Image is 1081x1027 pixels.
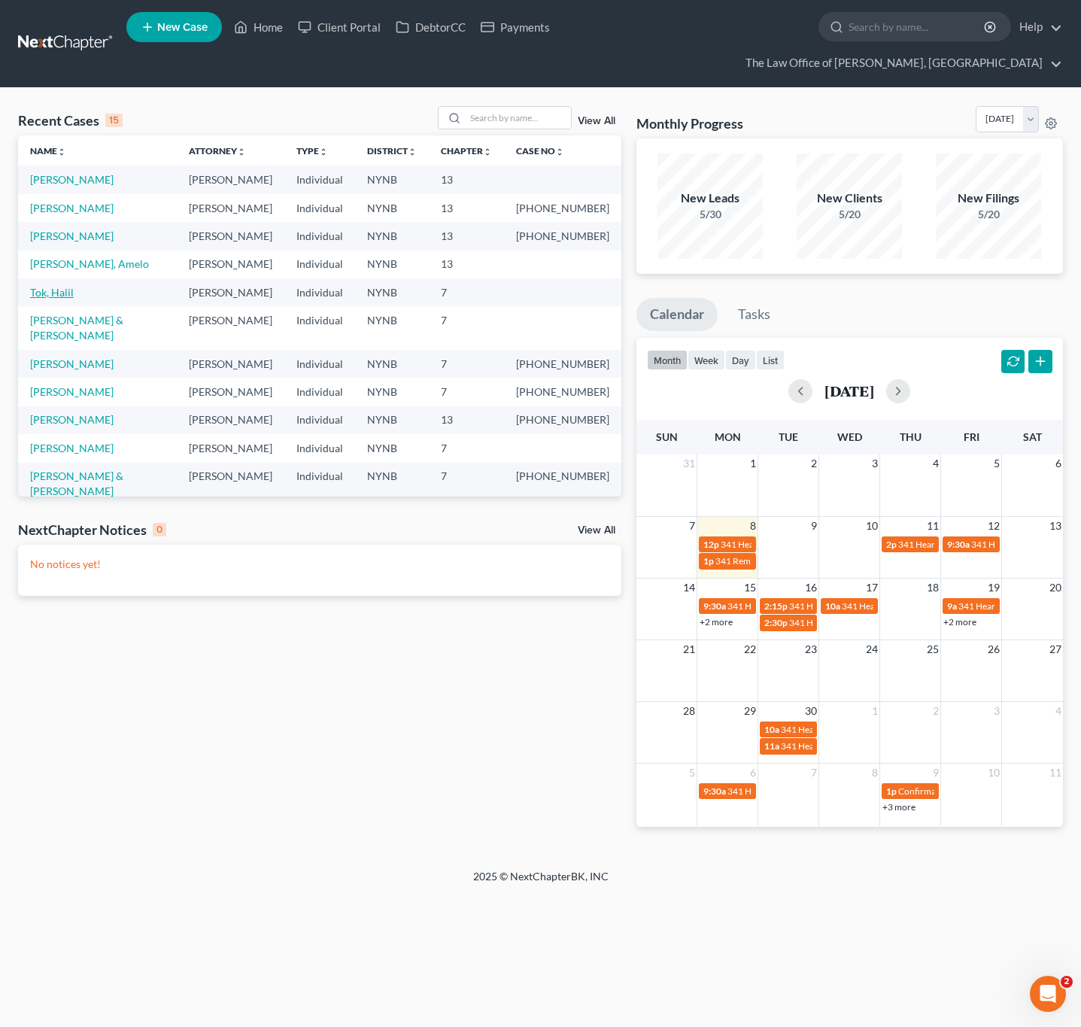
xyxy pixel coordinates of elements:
[749,764,758,782] span: 6
[870,764,879,782] span: 8
[936,190,1041,207] div: New Filings
[849,13,986,41] input: Search by name...
[789,600,1039,612] span: 341 Hearing for [GEOGRAPHIC_DATA], [GEOGRAPHIC_DATA]
[797,207,902,222] div: 5/20
[636,298,718,331] a: Calendar
[177,463,284,506] td: [PERSON_NAME]
[1048,517,1063,535] span: 13
[931,764,940,782] span: 9
[647,350,688,370] button: month
[367,145,417,156] a: Districtunfold_more
[925,640,940,658] span: 25
[429,306,504,349] td: 7
[703,539,719,550] span: 12p
[764,600,788,612] span: 2:15p
[898,539,1033,550] span: 341 Hearing for [PERSON_NAME]
[429,278,504,306] td: 7
[284,194,355,222] td: Individual
[284,350,355,378] td: Individual
[30,385,114,398] a: [PERSON_NAME]
[703,785,726,797] span: 9:30a
[177,406,284,434] td: [PERSON_NAME]
[429,166,504,193] td: 13
[870,702,879,720] span: 1
[504,463,621,506] td: [PHONE_NUMBER]
[429,222,504,250] td: 13
[296,145,328,156] a: Typeunfold_more
[504,222,621,250] td: [PHONE_NUMBER]
[688,764,697,782] span: 5
[715,430,741,443] span: Mon
[429,251,504,278] td: 13
[504,350,621,378] td: [PHONE_NUMBER]
[1048,579,1063,597] span: 20
[986,517,1001,535] span: 12
[803,640,818,658] span: 23
[441,145,492,156] a: Chapterunfold_more
[284,306,355,349] td: Individual
[682,702,697,720] span: 28
[30,229,114,242] a: [PERSON_NAME]
[466,107,571,129] input: Search by name...
[986,764,1001,782] span: 10
[355,306,429,349] td: NYNB
[30,442,114,454] a: [PERSON_NAME]
[1030,976,1066,1012] iframe: Intercom live chat
[355,463,429,506] td: NYNB
[725,350,756,370] button: day
[1054,454,1063,472] span: 6
[764,740,779,752] span: 11a
[504,406,621,434] td: [PHONE_NUMBER]
[177,166,284,193] td: [PERSON_NAME]
[682,579,697,597] span: 14
[578,525,615,536] a: View All
[177,251,284,278] td: [PERSON_NAME]
[284,406,355,434] td: Individual
[764,617,788,628] span: 2:30p
[355,166,429,193] td: NYNB
[837,430,862,443] span: Wed
[688,350,725,370] button: week
[657,207,763,222] div: 5/30
[986,640,1001,658] span: 26
[886,539,897,550] span: 2p
[516,145,564,156] a: Case Nounfold_more
[30,202,114,214] a: [PERSON_NAME]
[30,286,74,299] a: Tok, Halil
[803,702,818,720] span: 30
[177,350,284,378] td: [PERSON_NAME]
[864,579,879,597] span: 17
[355,406,429,434] td: NYNB
[947,600,957,612] span: 9a
[992,454,1001,472] span: 5
[742,640,758,658] span: 22
[657,190,763,207] div: New Leads
[429,350,504,378] td: 7
[779,430,798,443] span: Tue
[177,434,284,462] td: [PERSON_NAME]
[764,724,779,735] span: 10a
[483,147,492,156] i: unfold_more
[408,147,417,156] i: unfold_more
[703,555,714,567] span: 1p
[738,50,1062,77] a: The Law Office of [PERSON_NAME], [GEOGRAPHIC_DATA]
[112,869,970,896] div: 2025 © NextChapterBK, INC
[864,517,879,535] span: 10
[925,579,940,597] span: 18
[749,517,758,535] span: 8
[781,740,995,752] span: 341 Hearing for [PERSON_NAME] & [PERSON_NAME]
[700,616,733,627] a: +2 more
[703,600,726,612] span: 9:30a
[936,207,1041,222] div: 5/20
[925,517,940,535] span: 11
[355,378,429,406] td: NYNB
[882,801,916,813] a: +3 more
[355,194,429,222] td: NYNB
[388,14,473,41] a: DebtorCC
[237,147,246,156] i: unfold_more
[284,378,355,406] td: Individual
[30,413,114,426] a: [PERSON_NAME]
[1023,430,1042,443] span: Sat
[30,257,149,270] a: [PERSON_NAME], Amelo
[284,434,355,462] td: Individual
